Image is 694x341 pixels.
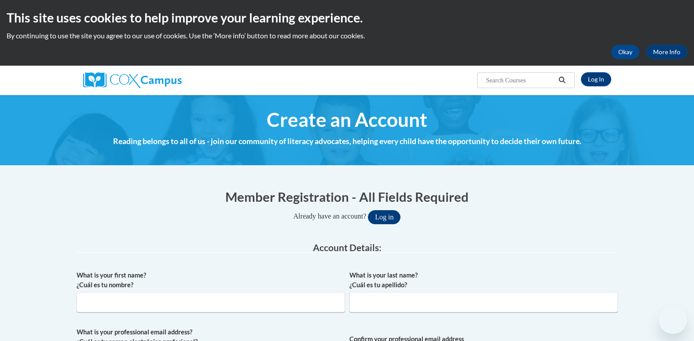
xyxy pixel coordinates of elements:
[485,75,555,85] input: Search Courses
[77,136,618,147] h4: Reading belongs to all of us - join our community of literacy advocates, helping every child have...
[349,292,618,312] input: Metadata input
[313,242,382,253] span: Account Details:
[368,210,400,224] button: Log in
[77,188,618,206] h1: Member Registration - All Fields Required
[646,45,687,59] a: More Info
[555,75,569,85] button: Search
[77,292,345,312] input: Metadata input
[349,271,618,290] label: What is your last name? ¿Cuál es tu apellido?
[267,108,427,131] span: Create an Account
[659,306,687,334] iframe: Button to launch messaging window
[611,45,639,59] button: Okay
[83,72,182,88] img: Cox Campus
[7,31,687,41] p: By continuing to use the site you agree to our use of cookies. Use the ‘More info’ button to read...
[77,271,345,290] label: What is your first name? ¿Cuál es tu nombre?
[294,212,367,220] span: Already have an account?
[581,72,611,86] a: Log In
[7,9,687,26] h2: This site uses cookies to help improve your learning experience.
